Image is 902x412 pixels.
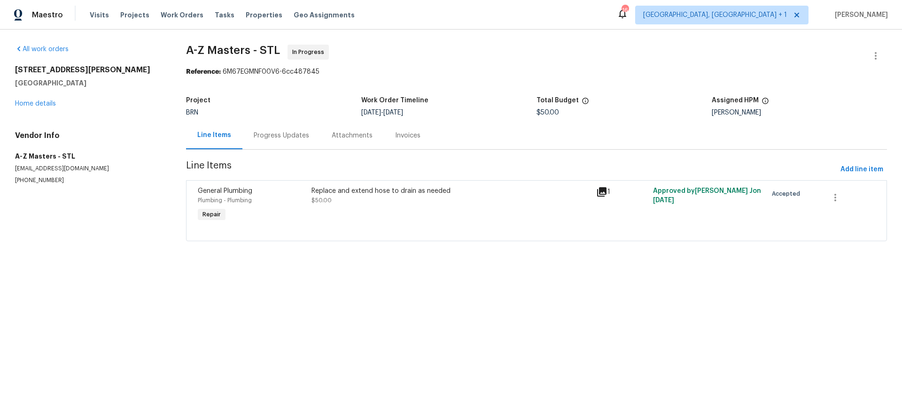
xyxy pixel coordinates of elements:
[186,69,221,75] b: Reference:
[643,10,787,20] span: [GEOGRAPHIC_DATA], [GEOGRAPHIC_DATA] + 1
[198,198,252,203] span: Plumbing - Plumbing
[15,78,163,88] h5: [GEOGRAPHIC_DATA]
[186,109,198,116] span: BRN
[199,210,225,219] span: Repair
[537,97,579,104] h5: Total Budget
[197,130,231,140] div: Line Items
[653,197,674,204] span: [DATE]
[90,10,109,20] span: Visits
[712,97,759,104] h5: Assigned HPM
[292,47,328,57] span: In Progress
[361,97,428,104] h5: Work Order Timeline
[361,109,403,116] span: -
[311,186,591,196] div: Replace and extend hose to drain as needed
[246,10,282,20] span: Properties
[395,131,420,140] div: Invoices
[622,6,628,15] div: 16
[772,189,804,198] span: Accepted
[383,109,403,116] span: [DATE]
[15,65,163,75] h2: [STREET_ADDRESS][PERSON_NAME]
[186,161,837,178] span: Line Items
[311,198,332,203] span: $50.00
[837,161,887,178] button: Add line item
[332,131,373,140] div: Attachments
[582,97,589,109] span: The total cost of line items that have been proposed by Opendoor. This sum includes line items th...
[32,10,63,20] span: Maestro
[120,10,149,20] span: Projects
[712,109,887,116] div: [PERSON_NAME]
[15,176,163,184] p: [PHONE_NUMBER]
[596,186,647,198] div: 1
[198,188,252,194] span: General Plumbing
[15,165,163,173] p: [EMAIL_ADDRESS][DOMAIN_NAME]
[361,109,381,116] span: [DATE]
[294,10,355,20] span: Geo Assignments
[840,164,883,175] span: Add line item
[215,12,234,18] span: Tasks
[15,46,69,53] a: All work orders
[186,45,280,56] span: A-Z Masters - STL
[653,188,761,204] span: Approved by [PERSON_NAME] J on
[186,67,887,76] div: 6M67EGMNF00V6-6cc487845
[15,131,163,140] h4: Vendor Info
[15,100,56,107] a: Home details
[762,97,769,109] span: The hpm assigned to this work order.
[537,109,559,116] span: $50.00
[254,131,309,140] div: Progress Updates
[186,97,210,104] h5: Project
[15,152,163,161] h5: A-Z Masters - STL
[161,10,203,20] span: Work Orders
[831,10,888,20] span: [PERSON_NAME]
